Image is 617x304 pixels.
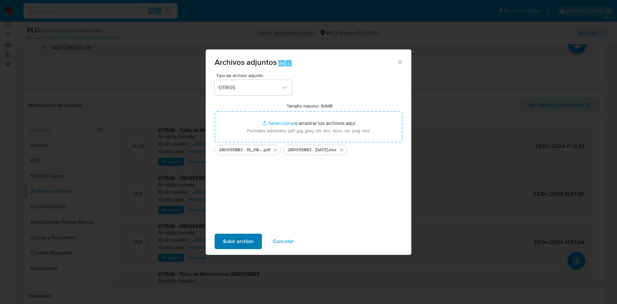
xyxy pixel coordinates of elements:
span: Cancelar [273,234,294,248]
span: .pdf [263,147,270,153]
ul: Archivos seleccionados [215,142,402,155]
button: Eliminar 280055883 - 19-08-2025.xlsx [338,146,345,154]
span: Alt [279,60,284,66]
button: Cerrar [397,59,403,65]
span: 280055883 - 19_08_2025 [219,147,263,153]
span: Subir archivo [223,234,254,248]
label: Tamaño máximo: 50MB [287,103,333,109]
span: Tipo de archivo adjunto [216,73,293,78]
button: OTROS [215,80,292,95]
span: OTROS [219,84,282,91]
button: Eliminar 280055883 - 19_08_2025.pdf [272,146,279,154]
span: 280055883 - [DATE] [288,147,328,153]
button: Subir archivo [215,234,262,249]
span: a [287,60,290,66]
span: Archivos adjuntos [215,56,277,68]
span: .xlsx [328,147,336,153]
button: Cancelar [264,234,302,249]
